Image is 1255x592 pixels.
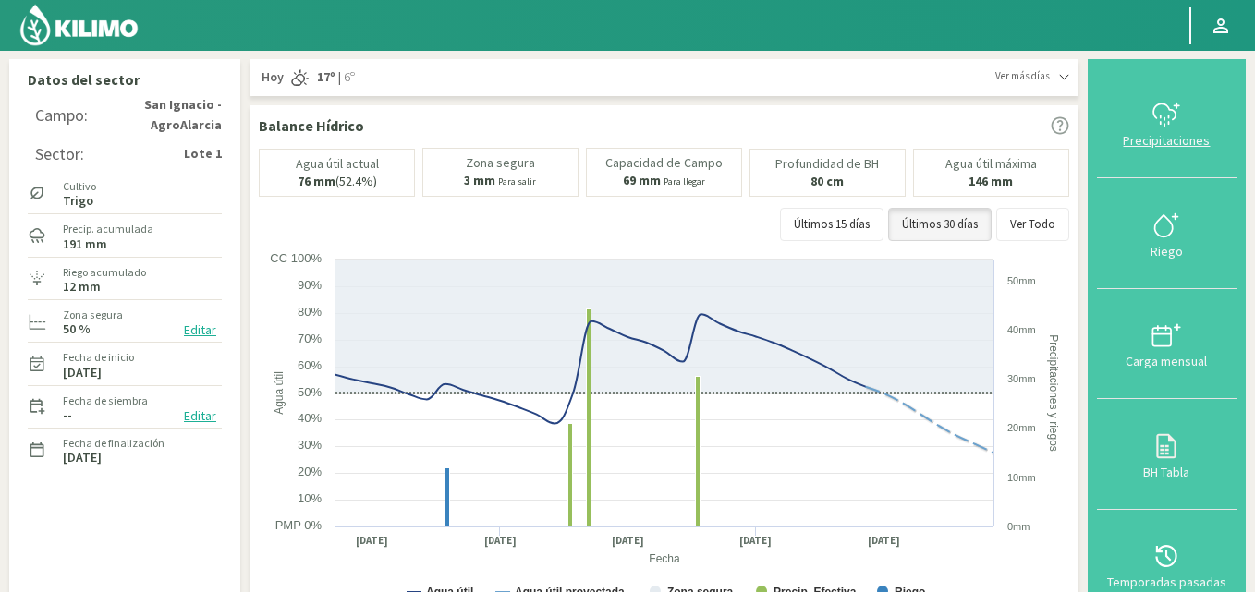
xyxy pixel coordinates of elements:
[28,68,222,91] p: Datos del sector
[1047,334,1060,452] text: Precipitaciones y riegos
[498,175,536,187] small: Para salir
[341,68,355,87] span: 6º
[18,3,140,47] img: Kilimo
[273,371,286,415] text: Agua útil
[612,534,644,548] text: [DATE]
[780,208,883,241] button: Últimos 15 días
[270,251,322,265] text: CC 100%
[1007,422,1036,433] text: 20mm
[298,305,322,319] text: 80%
[739,534,772,548] text: [DATE]
[35,145,84,163] div: Sector:
[296,157,379,171] p: Agua útil actual
[945,157,1037,171] p: Agua útil máxima
[298,411,322,425] text: 40%
[63,221,153,237] label: Precip. acumulada
[63,367,102,379] label: [DATE]
[338,68,341,87] span: |
[1103,575,1231,588] div: Temporadas pasadas
[184,144,222,163] strong: Lote 1
[464,172,495,188] b: 3 mm
[775,157,879,171] p: Profundidad de BH
[466,156,535,170] p: Zona segura
[1007,373,1036,384] text: 30mm
[996,208,1069,241] button: Ver Todo
[1007,521,1030,532] text: 0mm
[259,68,284,87] span: Hoy
[63,238,107,250] label: 191 mm
[969,173,1013,189] b: 146 mm
[88,95,222,135] strong: San Ignacio - AgroAlarcia
[298,438,322,452] text: 30%
[664,175,705,187] small: Para llegar
[63,409,72,421] label: --
[810,173,844,189] b: 80 cm
[298,173,335,189] b: 76 mm
[1007,472,1036,483] text: 10mm
[356,534,388,548] text: [DATE]
[35,106,88,125] div: Campo:
[1097,289,1237,399] button: Carga mensual
[1007,324,1036,335] text: 40mm
[1103,465,1231,478] div: BH Tabla
[1097,178,1237,288] button: Riego
[63,435,164,452] label: Fecha de finalización
[649,552,680,565] text: Fecha
[1103,134,1231,147] div: Precipitaciones
[275,518,323,532] text: PMP 0%
[298,465,322,478] text: 20%
[63,195,96,207] label: Trigo
[63,281,101,293] label: 12 mm
[63,264,146,281] label: Riego acumulado
[298,278,322,292] text: 90%
[259,115,364,137] p: Balance Hídrico
[623,172,661,188] b: 69 mm
[995,68,1050,84] span: Ver más días
[298,332,322,345] text: 70%
[63,393,148,409] label: Fecha de siembra
[298,385,322,399] text: 50%
[868,534,900,548] text: [DATE]
[484,534,517,548] text: [DATE]
[1097,399,1237,509] button: BH Tabla
[1007,275,1036,286] text: 50mm
[63,452,102,464] label: [DATE]
[1103,355,1231,368] div: Carga mensual
[178,320,222,341] button: Editar
[63,178,96,195] label: Cultivo
[298,358,322,372] text: 60%
[178,405,222,427] button: Editar
[63,307,123,323] label: Zona segura
[1103,245,1231,258] div: Riego
[63,349,134,366] label: Fecha de inicio
[888,208,992,241] button: Últimos 30 días
[605,156,723,170] p: Capacidad de Campo
[63,323,91,335] label: 50 %
[298,491,322,505] text: 10%
[298,175,377,188] p: (52.4%)
[317,68,335,85] strong: 17º
[1097,68,1237,178] button: Precipitaciones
